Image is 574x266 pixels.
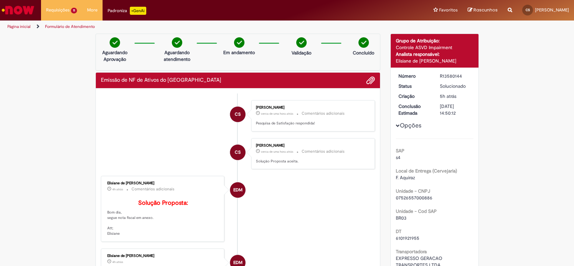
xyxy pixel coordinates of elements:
[235,106,241,122] span: CS
[45,24,95,29] a: Formulário de Atendimento
[440,73,471,79] div: R13580144
[473,7,498,13] span: Rascunhos
[107,181,219,185] div: Elisiane de [PERSON_NAME]
[396,249,427,255] b: Transportadora
[161,49,193,63] p: Aguardando atendimento
[396,208,437,214] b: Unidade - Cod SAP
[396,168,457,174] b: Local de Entrega (Cervejaria)
[440,93,456,99] time: 30/09/2025 09:35:07
[131,186,175,192] small: Comentários adicionais
[256,144,368,148] div: [PERSON_NAME]
[233,182,242,198] span: EDM
[101,77,221,83] h2: Emissão de NF de Ativos do ASVD Histórico de tíquete
[256,121,368,126] p: Pesquisa de Satisfação respondida!
[223,49,255,56] p: Em andamento
[440,93,456,99] span: 5h atrás
[261,150,293,154] span: cerca de uma hora atrás
[107,254,219,258] div: Elisiane de [PERSON_NAME]
[440,93,471,100] div: 30/09/2025 09:35:07
[230,107,245,122] div: CARLOS SCHMIDT
[7,24,31,29] a: Página inicial
[440,103,471,116] div: [DATE] 14:50:12
[296,37,307,48] img: check-circle-green.png
[396,148,405,154] b: SAP
[230,182,245,198] div: Elisiane de Moura Cardozo
[5,21,378,33] ul: Trilhas de página
[112,260,123,264] span: 4h atrás
[230,145,245,160] div: CARLOS SCHMIDT
[396,51,473,58] div: Analista responsável:
[302,111,345,116] small: Comentários adicionais
[396,58,473,64] div: Elisiane de [PERSON_NAME]
[138,199,188,207] b: Solução Proposta:
[396,195,432,201] span: 07526557000886
[261,112,293,116] time: 30/09/2025 13:33:21
[396,175,415,181] span: F. Aquiraz
[107,200,219,236] p: Bom dia, segue nota fiscal em anexo. Att; Elisiane
[396,228,401,234] b: DT
[112,260,123,264] time: 30/09/2025 10:18:00
[87,7,98,13] span: More
[468,7,498,13] a: Rascunhos
[393,103,435,116] dt: Conclusão Estimada
[396,215,407,221] span: BR03
[256,106,368,110] div: [PERSON_NAME]
[261,112,293,116] span: cerca de uma hora atrás
[396,235,419,241] span: 6101921955
[234,37,244,48] img: check-circle-green.png
[396,44,473,51] div: Controle ASVD Impairment
[526,8,530,12] span: CS
[110,37,120,48] img: check-circle-green.png
[46,7,70,13] span: Requisições
[172,37,182,48] img: check-circle-green.png
[440,83,471,89] div: Solucionado
[1,3,35,17] img: ServiceNow
[261,150,293,154] time: 30/09/2025 13:33:14
[292,49,311,56] p: Validação
[256,159,368,164] p: Solução Proposta aceita.
[535,7,569,13] span: [PERSON_NAME]
[358,37,369,48] img: check-circle-green.png
[439,7,458,13] span: Favoritos
[353,49,374,56] p: Concluído
[235,144,241,160] span: CS
[112,187,123,191] time: 30/09/2025 10:18:11
[99,49,131,63] p: Aguardando Aprovação
[393,83,435,89] dt: Status
[396,188,430,194] b: Unidade - CNPJ
[393,93,435,100] dt: Criação
[366,76,375,85] button: Adicionar anexos
[71,8,77,13] span: 11
[112,187,123,191] span: 4h atrás
[130,7,146,15] p: +GenAi
[302,149,345,154] small: Comentários adicionais
[396,154,400,160] span: s4
[396,37,473,44] div: Grupo de Atribuição:
[393,73,435,79] dt: Número
[108,7,146,15] div: Padroniza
